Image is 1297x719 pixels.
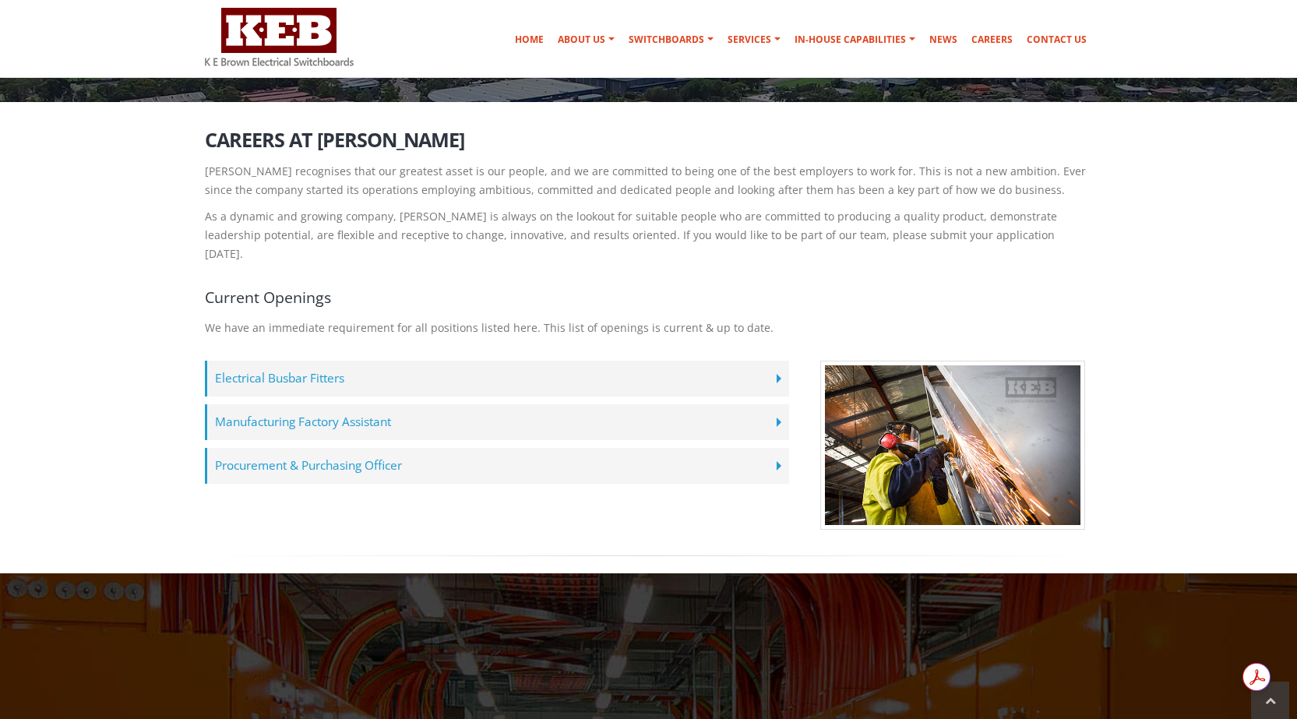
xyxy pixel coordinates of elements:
[721,24,787,55] a: Services
[622,24,720,55] a: Switchboards
[205,162,1093,199] p: [PERSON_NAME] recognises that our greatest asset is our people, and we are committed to being one...
[965,24,1019,55] a: Careers
[552,24,621,55] a: About Us
[205,448,789,484] label: Procurement & Purchasing Officer
[6,6,227,20] div: Outline
[205,8,354,66] img: K E Brown Electrical Switchboards
[205,287,1093,308] h4: Current Openings
[205,207,1093,263] p: As a dynamic and growing company, [PERSON_NAME] is always on the lookout for suitable people who ...
[1020,24,1093,55] a: Contact Us
[23,48,112,62] a: Current Openings
[23,34,176,48] a: Careers at [PERSON_NAME]
[23,62,140,76] a: Let's talk Switchboards
[205,129,1093,150] h2: Careers at [PERSON_NAME]
[788,24,922,55] a: In-house Capabilities
[205,404,789,440] label: Manufacturing Factory Assistant
[6,91,227,108] h3: Style
[205,361,789,397] label: Electrical Busbar Fitters
[509,24,550,55] a: Home
[205,319,1093,337] p: We have an immediate requirement for all positions listed here. This list of openings is current ...
[23,20,84,33] a: Back to Top
[923,24,964,55] a: News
